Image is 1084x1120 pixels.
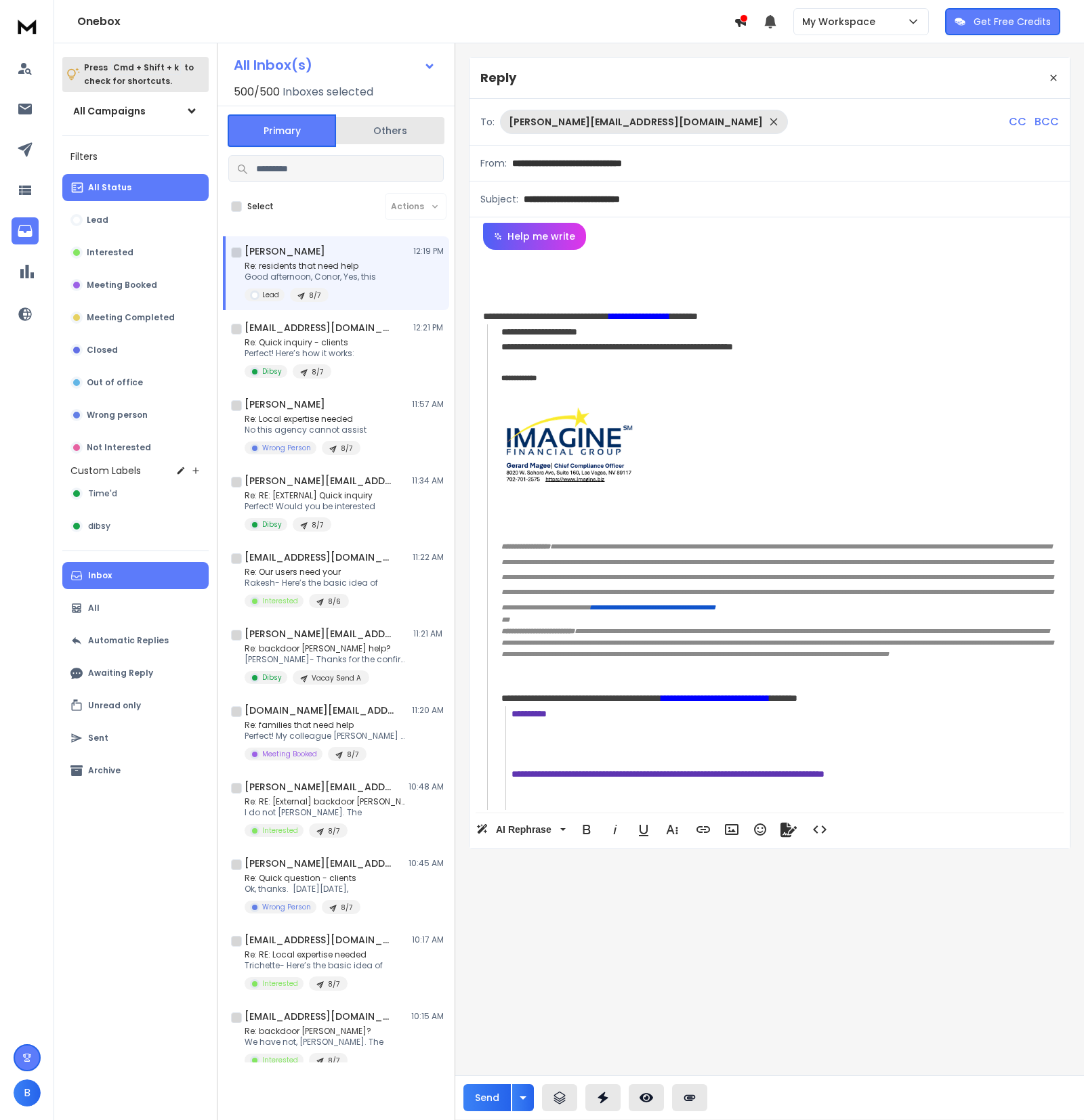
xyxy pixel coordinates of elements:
[328,826,339,836] p: 8/7
[245,261,376,272] p: Re: residents that need help
[88,521,110,532] span: dibsy
[88,182,131,193] p: All Status
[493,824,554,836] span: AI Rephrase
[245,337,354,348] p: Re: Quick inquiry - clients
[411,1011,444,1022] p: 10:15 AM
[223,51,446,79] button: All Inbox(s)
[245,960,383,971] p: Trichette- Here’s the basic idea of
[87,247,133,258] p: Interested
[88,570,112,581] p: Inbox
[245,272,376,282] p: Good afternoon, Conor, Yes, this
[412,705,444,716] p: 11:20 AM
[62,402,209,429] button: Wrong person
[87,377,143,388] p: Out of office
[87,280,157,290] p: Meeting Booked
[974,15,1051,28] p: Get Free Credits
[245,348,354,359] p: Perfect! Here’s how it works:
[480,156,507,170] p: From:
[77,14,734,30] h1: Onebox
[245,474,394,488] h1: [PERSON_NAME][EMAIL_ADDRESS][PERSON_NAME][DOMAIN_NAME]
[245,567,378,578] p: Re: Our users need your
[747,816,773,843] button: Emoticons
[245,1010,394,1023] h1: [EMAIL_ADDRESS][DOMAIN_NAME]
[87,215,108,225] p: Lead
[283,84,373,100] h3: Inboxes selected
[602,816,628,843] button: Italic (⌘I)
[234,84,280,100] span: 500 / 500
[262,902,311,912] p: Wrong Person
[245,1037,383,1048] p: We have not, [PERSON_NAME]. The
[1035,114,1059,130] p: BCC
[245,857,394,870] h1: [PERSON_NAME][EMAIL_ADDRESS][DOMAIN_NAME]
[88,668,153,679] p: Awaiting Reply
[62,434,209,461] button: Not Interested
[62,369,209,396] button: Out of office
[88,488,117,499] span: Time'd
[412,399,444,410] p: 11:57 AM
[245,654,407,665] p: [PERSON_NAME]- Thanks for the confirmation. I
[70,464,141,477] h3: Custom Labels
[245,578,378,588] p: Rakesh- Here’s the basic idea of
[245,796,407,807] p: Re: RE: [External] backdoor [PERSON_NAME]
[245,780,394,794] h1: [PERSON_NAME][EMAIL_ADDRESS][PERSON_NAME][DOMAIN_NAME]
[262,519,282,530] p: Dibsy
[336,116,444,146] button: Others
[62,239,209,266] button: Interested
[328,1056,339,1066] p: 8/7
[262,672,282,683] p: Dibsy
[262,1055,298,1065] p: Interested
[945,8,1060,35] button: Get Free Credits
[262,443,311,453] p: Wrong Person
[659,816,685,843] button: More Text
[409,781,444,792] p: 10:48 AM
[328,979,339,989] p: 8/7
[409,858,444,869] p: 10:45 AM
[245,425,367,435] p: No this agency cannot assist
[262,825,298,836] p: Interested
[62,562,209,589] button: Inbox
[807,816,833,843] button: Code View
[62,725,209,752] button: Sent
[312,520,323,530] p: 8/7
[245,1026,383,1037] p: Re: backdoor [PERSON_NAME]?
[413,552,444,563] p: 11:22 AM
[262,978,298,989] p: Interested
[62,174,209,201] button: All Status
[262,749,317,759] p: Meeting Booked
[87,442,151,453] p: Not Interested
[245,720,407,731] p: Re: families that need help
[88,700,141,711] p: Unread only
[412,934,444,945] p: 10:17 AM
[84,61,194,88] p: Press to check for shortcuts.
[1035,1073,1067,1106] iframe: Intercom live chat
[73,104,146,118] h1: All Campaigns
[245,321,394,335] h1: [EMAIL_ADDRESS][DOMAIN_NAME]
[262,290,279,300] p: Lead
[262,366,282,376] p: Dibsy
[62,660,209,687] button: Awaiting Reply
[62,595,209,622] button: All
[14,1079,41,1106] button: B
[245,551,394,564] h1: [EMAIL_ADDRESS][DOMAIN_NAME]
[245,397,325,411] h1: [PERSON_NAME]
[245,627,394,641] h1: [PERSON_NAME][EMAIL_ADDRESS][PERSON_NAME][DOMAIN_NAME]
[228,114,336,147] button: Primary
[62,627,209,654] button: Automatic Replies
[480,192,518,206] p: Subject:
[62,692,209,719] button: Unread only
[501,404,637,490] img: AIorK4xjmwkk9caR-PBO9s6wKB_vC0T-DbgvWB9SHbHYXcpBitnZ27e2UTlLWRjcXiczooXnR-Jhix1PFFkF
[480,115,495,129] p: To:
[483,223,586,250] button: Help me write
[347,750,358,760] p: 8/7
[474,816,568,843] button: AI Rephrase
[245,501,375,512] p: Perfect! Would you be interested
[1009,114,1026,130] p: CC
[690,816,716,843] button: Insert Link (⌘K)
[88,603,100,613] p: All
[87,410,148,421] p: Wrong person
[245,949,383,960] p: Re: RE: Local expertise needed
[245,244,325,258] h1: [PERSON_NAME]
[247,201,274,212] label: Select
